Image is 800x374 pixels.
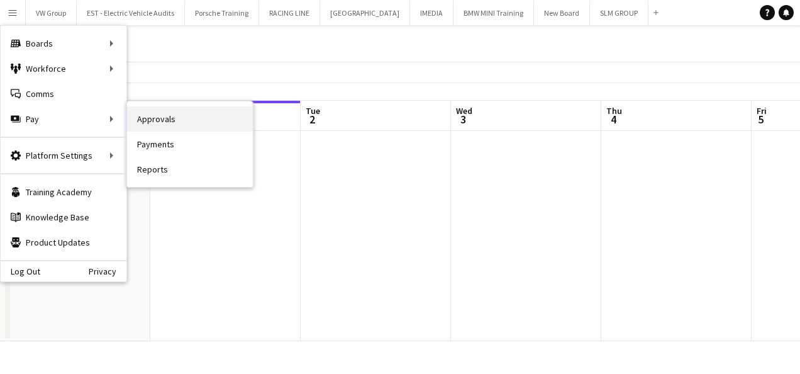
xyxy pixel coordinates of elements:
[590,1,648,25] button: SLM GROUP
[320,1,410,25] button: [GEOGRAPHIC_DATA]
[1,230,126,255] a: Product Updates
[453,1,534,25] button: BMW MINI Training
[185,1,259,25] button: Porsche Training
[534,1,590,25] button: New Board
[1,81,126,106] a: Comms
[26,1,77,25] button: VW Group
[127,157,253,182] a: Reports
[77,1,185,25] button: EST - Electric Vehicle Audits
[456,105,472,116] span: Wed
[1,106,126,132] div: Pay
[1,266,40,276] a: Log Out
[259,1,320,25] button: RACING LINE
[304,112,320,127] span: 2
[306,105,320,116] span: Tue
[606,105,622,116] span: Thu
[755,112,767,127] span: 5
[127,132,253,157] a: Payments
[1,31,126,56] div: Boards
[89,266,126,276] a: Privacy
[1,56,126,81] div: Workforce
[604,112,622,127] span: 4
[410,1,453,25] button: IMEDIA
[1,205,126,230] a: Knowledge Base
[454,112,472,127] span: 3
[757,105,767,116] span: Fri
[127,106,253,132] a: Approvals
[1,179,126,205] a: Training Academy
[1,143,126,168] div: Platform Settings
